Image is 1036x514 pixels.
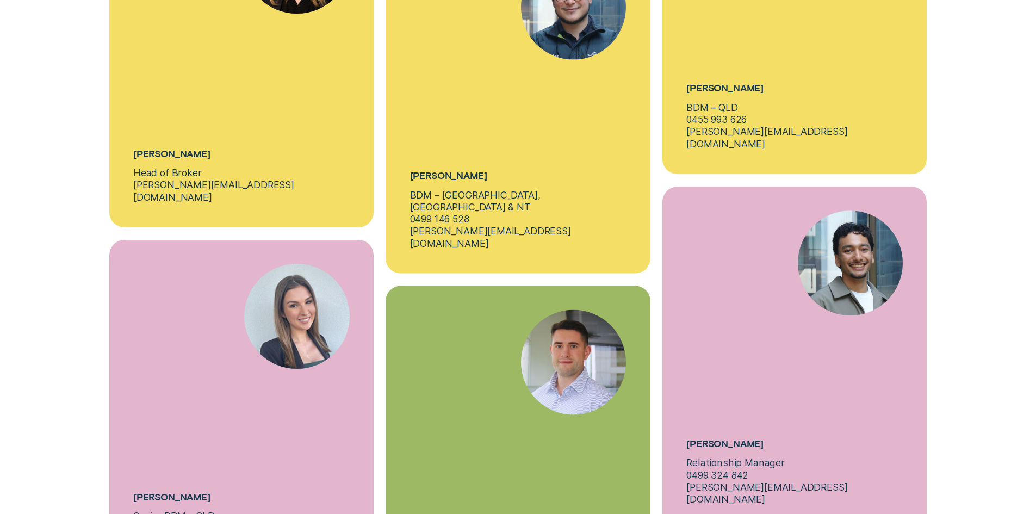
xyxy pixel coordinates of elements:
[686,457,784,469] p: Relationship Manager
[686,469,748,481] p: 0499 324 842
[686,126,903,150] p: [PERSON_NAME][EMAIL_ADDRESS][DOMAIN_NAME]
[410,225,626,249] p: [PERSON_NAME][EMAIL_ADDRESS][DOMAIN_NAME]
[133,167,202,179] p: Head of Broker
[410,169,487,182] h5: [PERSON_NAME]
[410,189,626,213] p: BDM – [GEOGRAPHIC_DATA], [GEOGRAPHIC_DATA] & NT
[686,437,764,450] h5: [PERSON_NAME]
[133,491,210,503] h5: [PERSON_NAME]
[686,481,903,505] p: [PERSON_NAME][EMAIL_ADDRESS][DOMAIN_NAME]
[686,82,764,95] h5: [PERSON_NAME]
[133,147,210,160] h5: [PERSON_NAME]
[686,114,747,126] p: 0455 993 626
[133,179,350,203] p: [PERSON_NAME][EMAIL_ADDRESS][DOMAIN_NAME]
[686,102,737,114] p: BDM – QLD
[410,213,469,225] p: 0499 146 528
